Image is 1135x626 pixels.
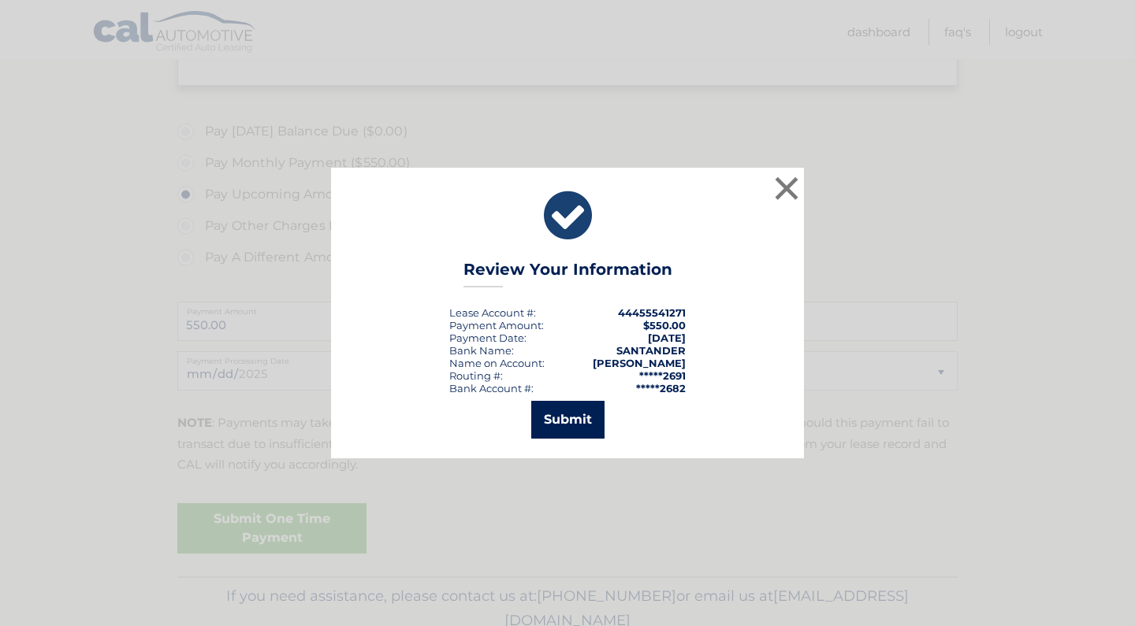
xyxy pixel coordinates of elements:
h3: Review Your Information [463,260,672,287]
div: Lease Account #: [449,306,536,319]
span: Payment Date [449,332,524,344]
div: Bank Name: [449,344,514,357]
div: Bank Account #: [449,382,534,394]
strong: SANTANDER [616,344,686,357]
strong: [PERSON_NAME] [593,357,686,369]
div: Payment Amount: [449,319,544,332]
div: Routing #: [449,369,503,382]
div: Name on Account: [449,357,545,369]
button: × [771,172,802,204]
button: Submit [531,401,605,439]
div: : [449,332,527,344]
span: [DATE] [648,332,686,344]
span: $550.00 [643,319,686,332]
strong: 44455541271 [618,306,686,319]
